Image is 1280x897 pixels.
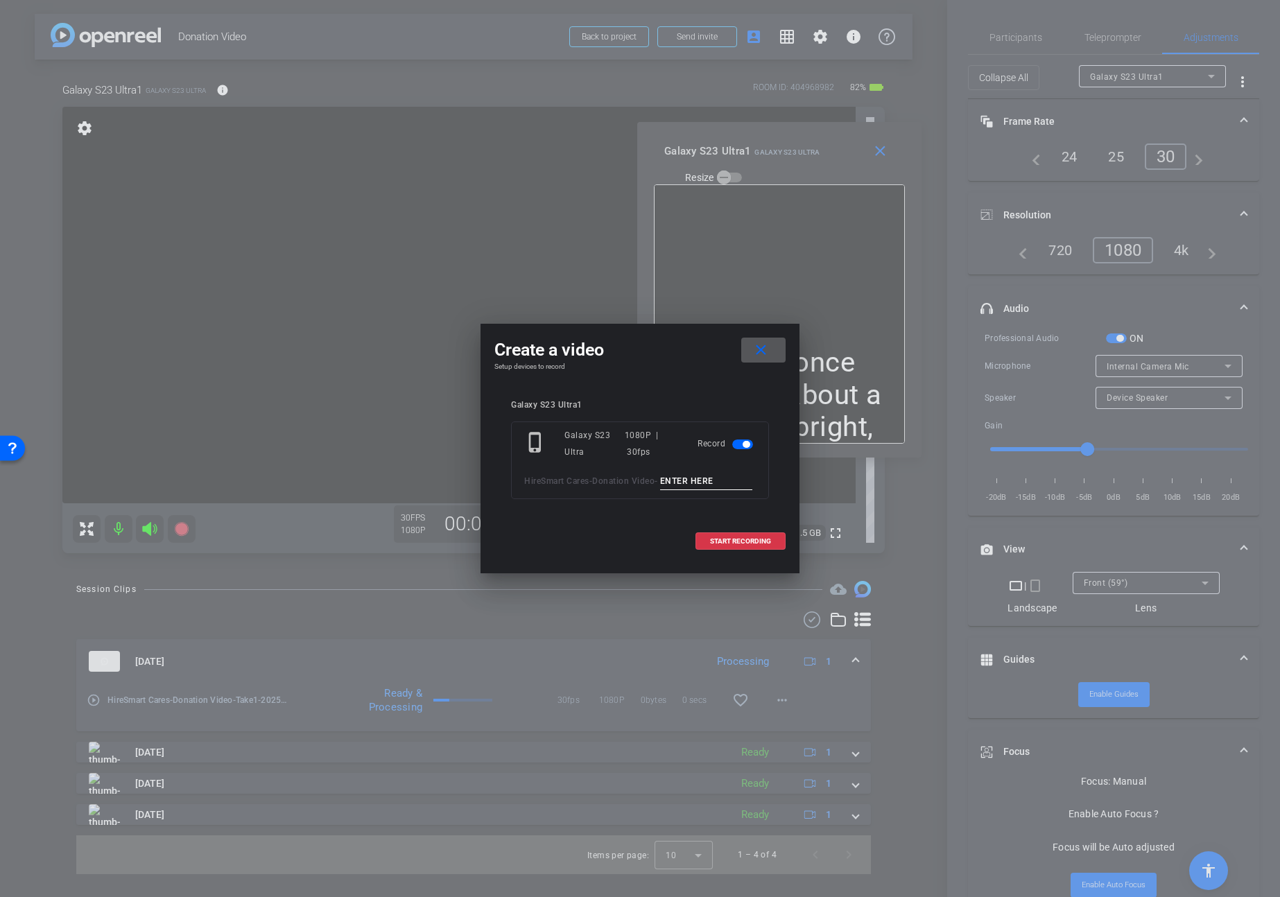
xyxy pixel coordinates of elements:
[524,476,589,486] span: HireSmart Cares
[592,476,655,486] span: Donation Video
[564,427,625,460] div: Galaxy S23 Ultra
[494,338,786,363] div: Create a video
[494,363,786,371] h4: Setup devices to record
[752,342,770,359] mat-icon: close
[625,427,677,460] div: 1080P | 30fps
[655,476,658,486] span: -
[698,427,756,460] div: Record
[511,400,769,410] div: Galaxy S23 Ultra1
[660,473,753,490] input: ENTER HERE
[589,476,593,486] span: -
[524,431,549,456] mat-icon: phone_iphone
[710,538,771,545] span: START RECORDING
[695,532,786,550] button: START RECORDING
